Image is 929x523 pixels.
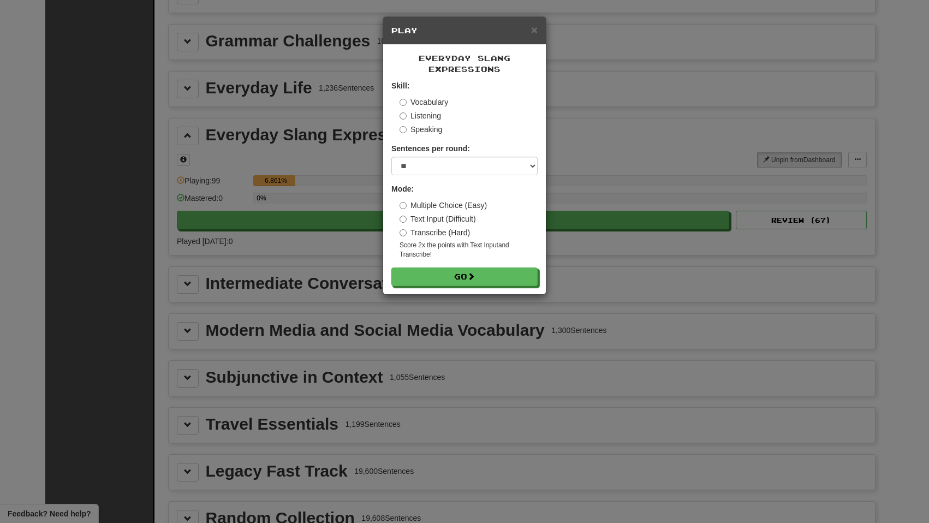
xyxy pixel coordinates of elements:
[531,24,538,35] button: Close
[400,200,487,211] label: Multiple Choice (Easy)
[400,110,441,121] label: Listening
[419,54,510,74] span: Everyday Slang Expressions
[400,229,407,236] input: Transcribe (Hard)
[400,97,448,108] label: Vocabulary
[400,124,442,135] label: Speaking
[400,99,407,106] input: Vocabulary
[400,213,476,224] label: Text Input (Difficult)
[400,241,538,259] small: Score 2x the points with Text Input and Transcribe !
[531,23,538,36] span: ×
[400,126,407,133] input: Speaking
[400,227,470,238] label: Transcribe (Hard)
[400,202,407,209] input: Multiple Choice (Easy)
[391,143,470,154] label: Sentences per round:
[400,112,407,120] input: Listening
[391,268,538,286] button: Go
[391,25,538,36] h5: Play
[391,185,414,193] strong: Mode:
[400,216,407,223] input: Text Input (Difficult)
[391,81,409,90] strong: Skill:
